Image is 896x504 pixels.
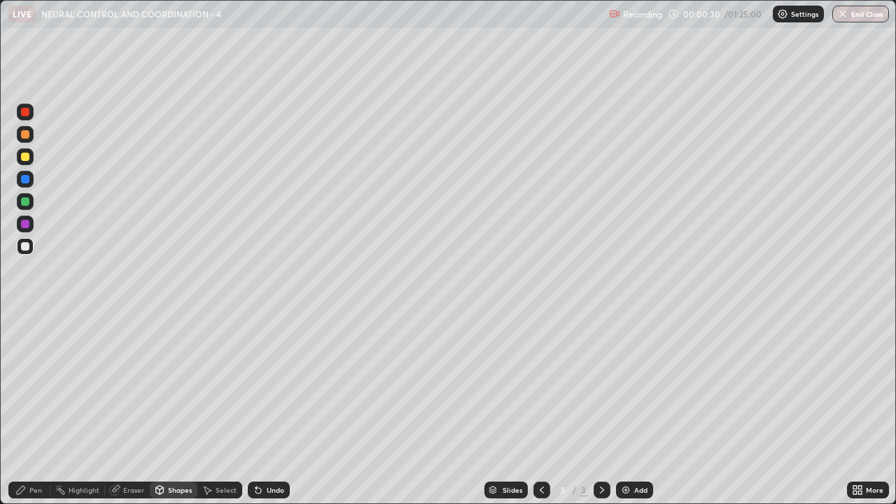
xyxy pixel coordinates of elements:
p: NEURAL CONTROL AND COORDINATION - 4 [41,8,221,20]
div: Eraser [123,486,144,493]
img: recording.375f2c34.svg [609,8,620,20]
div: 3 [556,486,570,494]
div: Highlight [69,486,99,493]
div: 3 [580,484,588,496]
p: Settings [791,10,818,17]
div: / [573,486,577,494]
button: End Class [832,6,889,22]
p: Recording [623,9,662,20]
div: More [866,486,883,493]
img: class-settings-icons [777,8,788,20]
p: LIVE [13,8,31,20]
img: end-class-cross [837,8,848,20]
div: Undo [267,486,284,493]
img: add-slide-button [620,484,631,496]
div: Add [634,486,647,493]
div: Pen [29,486,42,493]
div: Select [216,486,237,493]
div: Shapes [168,486,192,493]
div: Slides [503,486,522,493]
